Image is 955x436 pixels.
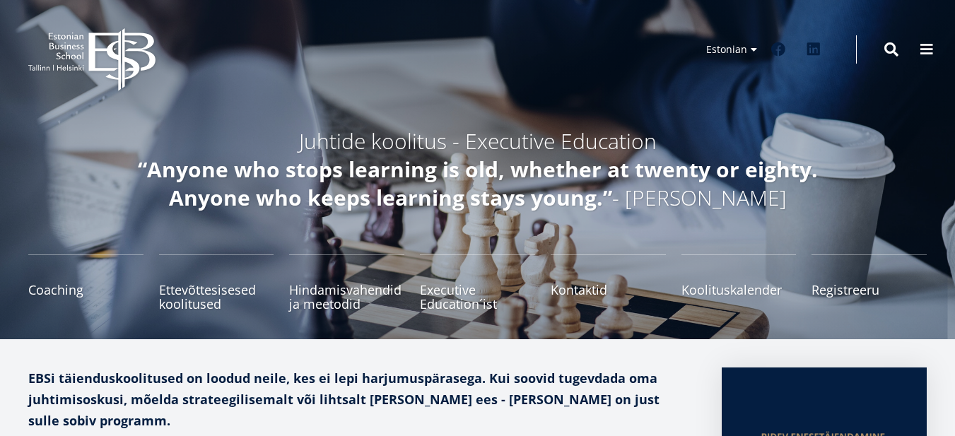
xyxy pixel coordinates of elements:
[799,35,828,64] a: Linkedin
[289,254,404,311] a: Hindamisvahendid ja meetodid
[420,254,535,311] a: Executive Education´ist
[28,254,143,311] a: Coaching
[681,283,797,297] span: Koolituskalender
[138,155,818,212] em: “Anyone who stops learning is old, whether at twenty or eighty. Anyone who keeps learning stays y...
[420,283,535,311] span: Executive Education´ist
[159,254,274,311] a: Ettevõttesisesed koolitused
[103,127,853,155] h5: Juhtide koolitus - Executive Education
[812,283,927,297] span: Registreeru
[551,283,666,297] span: Kontaktid
[289,283,404,311] span: Hindamisvahendid ja meetodid
[28,283,143,297] span: Coaching
[28,370,660,429] strong: EBSi täienduskoolitused on loodud neile, kes ei lepi harjumuspärasega. Kui soovid tugevdada oma j...
[812,254,927,311] a: Registreeru
[681,254,797,311] a: Koolituskalender
[551,254,666,311] a: Kontaktid
[764,35,792,64] a: Facebook
[159,283,274,311] span: Ettevõttesisesed koolitused
[103,155,853,212] h5: - [PERSON_NAME]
